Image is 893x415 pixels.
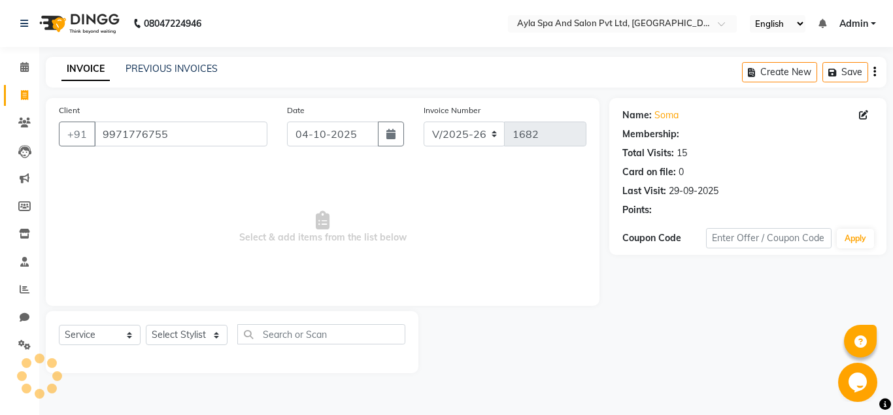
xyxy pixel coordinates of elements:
button: Apply [837,229,874,248]
label: Client [59,105,80,116]
a: PREVIOUS INVOICES [126,63,218,75]
div: Coupon Code [622,231,706,245]
button: Create New [742,62,817,82]
a: Soma [654,108,679,122]
label: Date [287,105,305,116]
div: Name: [622,108,652,122]
button: Save [822,62,868,82]
input: Search or Scan [237,324,405,344]
div: 15 [677,146,687,160]
button: +91 [59,122,95,146]
div: Last Visit: [622,184,666,198]
span: Select & add items from the list below [59,162,586,293]
div: Points: [622,203,652,217]
div: Membership: [622,127,679,141]
span: Admin [839,17,868,31]
input: Search by Name/Mobile/Email/Code [94,122,267,146]
div: Total Visits: [622,146,674,160]
div: 29-09-2025 [669,184,718,198]
label: Invoice Number [424,105,480,116]
iframe: chat widget [838,363,880,402]
a: INVOICE [61,58,110,81]
b: 08047224946 [144,5,201,42]
img: logo [33,5,123,42]
input: Enter Offer / Coupon Code [706,228,832,248]
div: 0 [679,165,684,179]
div: Card on file: [622,165,676,179]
